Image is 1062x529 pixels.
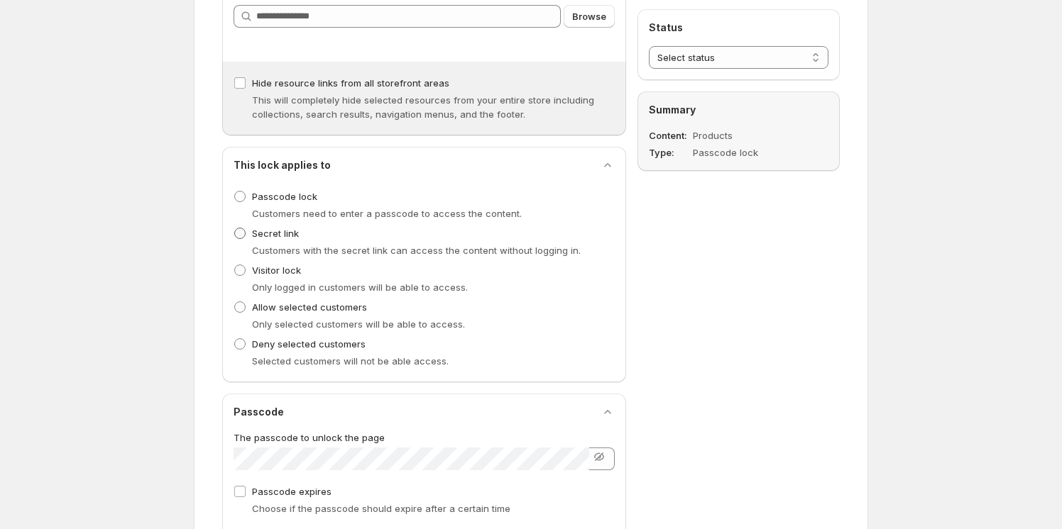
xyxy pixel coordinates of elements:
[252,208,522,219] span: Customers need to enter a passcode to access the content.
[252,245,581,256] span: Customers with the secret link can access the content without logging in.
[252,355,449,367] span: Selected customers will not be able access.
[649,145,690,160] dt: Type :
[234,405,284,419] h2: Passcode
[564,5,615,28] button: Browse
[252,264,301,276] span: Visitor lock
[649,128,690,143] dt: Content :
[234,158,331,172] h2: This lock applies to
[572,9,606,23] span: Browse
[693,145,792,160] dd: Passcode lock
[693,128,792,143] dd: Products
[252,228,299,239] span: Secret link
[649,103,828,117] h2: Summary
[252,282,468,293] span: Only logged in customers will be able to access.
[234,432,385,443] span: The passcode to unlock the page
[649,21,828,35] h2: Status
[252,503,510,514] span: Choose if the passcode should expire after a certain time
[252,191,317,202] span: Passcode lock
[252,301,367,313] span: Allow selected customers
[252,318,465,330] span: Only selected customers will be able to access.
[252,338,366,350] span: Deny selected customers
[252,94,594,120] span: This will completely hide selected resources from your entire store including collections, search...
[252,77,449,89] span: Hide resource links from all storefront areas
[252,486,332,497] span: Passcode expires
